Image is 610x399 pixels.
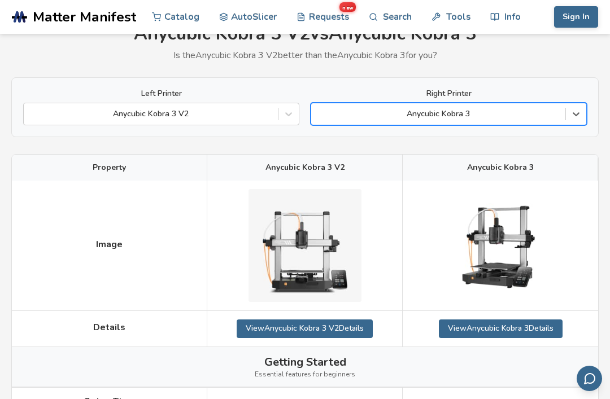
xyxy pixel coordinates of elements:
[11,24,599,45] h1: Anycubic Kobra 3 V2 vs Anycubic Kobra 3
[33,9,136,25] span: Matter Manifest
[249,189,361,302] img: Anycubic Kobra 3 V2
[29,109,32,119] input: Anycubic Kobra 3 V2
[339,2,356,12] span: new
[554,6,598,28] button: Sign In
[265,163,345,172] span: Anycubic Kobra 3 V2
[11,50,599,60] p: Is the Anycubic Kobra 3 V2 better than the Anycubic Kobra 3 for you?
[439,319,563,337] a: ViewAnycubic Kobra 3Details
[577,366,602,391] button: Send feedback via email
[96,239,123,249] span: Image
[467,163,534,172] span: Anycubic Kobra 3
[93,322,125,332] span: Details
[93,163,126,172] span: Property
[237,319,373,337] a: ViewAnycubic Kobra 3 V2Details
[255,371,355,379] span: Essential features for beginners
[23,89,299,98] label: Left Printer
[311,89,587,98] label: Right Printer
[444,189,557,302] img: Anycubic Kobra 3
[317,109,319,119] input: Anycubic Kobra 3
[264,356,346,369] span: Getting Started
